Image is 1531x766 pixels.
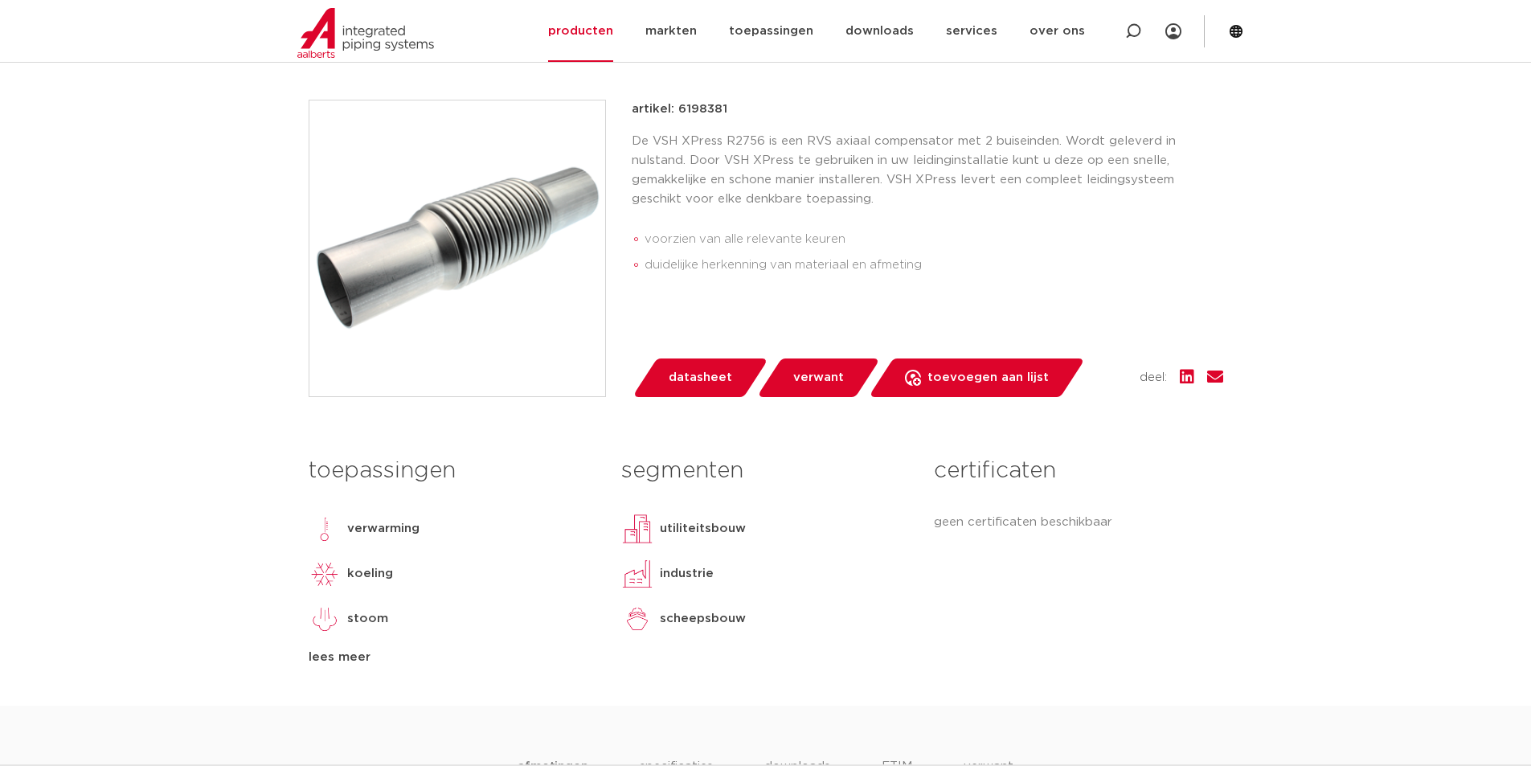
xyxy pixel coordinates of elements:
li: voorzien van alle relevante keuren [645,227,1223,252]
p: koeling [347,564,393,584]
a: datasheet [632,358,768,397]
span: deel: [1140,368,1167,387]
p: verwarming [347,519,420,539]
p: utiliteitsbouw [660,519,746,539]
h3: toepassingen [309,455,597,487]
p: artikel: 6198381 [632,100,727,119]
h3: segmenten [621,455,910,487]
span: verwant [793,365,844,391]
img: scheepsbouw [621,603,653,635]
div: lees meer [309,648,597,667]
img: utiliteitsbouw [621,513,653,545]
p: De VSH XPress R2756 is een RVS axiaal compensator met 2 buiseinden. Wordt geleverd in nulstand. D... [632,132,1223,209]
h3: certificaten [934,455,1222,487]
p: geen certificaten beschikbaar [934,513,1222,532]
img: stoom [309,603,341,635]
span: toevoegen aan lijst [927,365,1049,391]
p: scheepsbouw [660,609,746,629]
img: industrie [621,558,653,590]
p: industrie [660,564,714,584]
img: koeling [309,558,341,590]
img: verwarming [309,513,341,545]
span: datasheet [669,365,732,391]
p: stoom [347,609,388,629]
li: duidelijke herkenning van materiaal en afmeting [645,252,1223,278]
img: Product Image for VSH XPress RVS axiale compensator ØØ 88,9 [309,100,605,396]
a: verwant [756,358,880,397]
